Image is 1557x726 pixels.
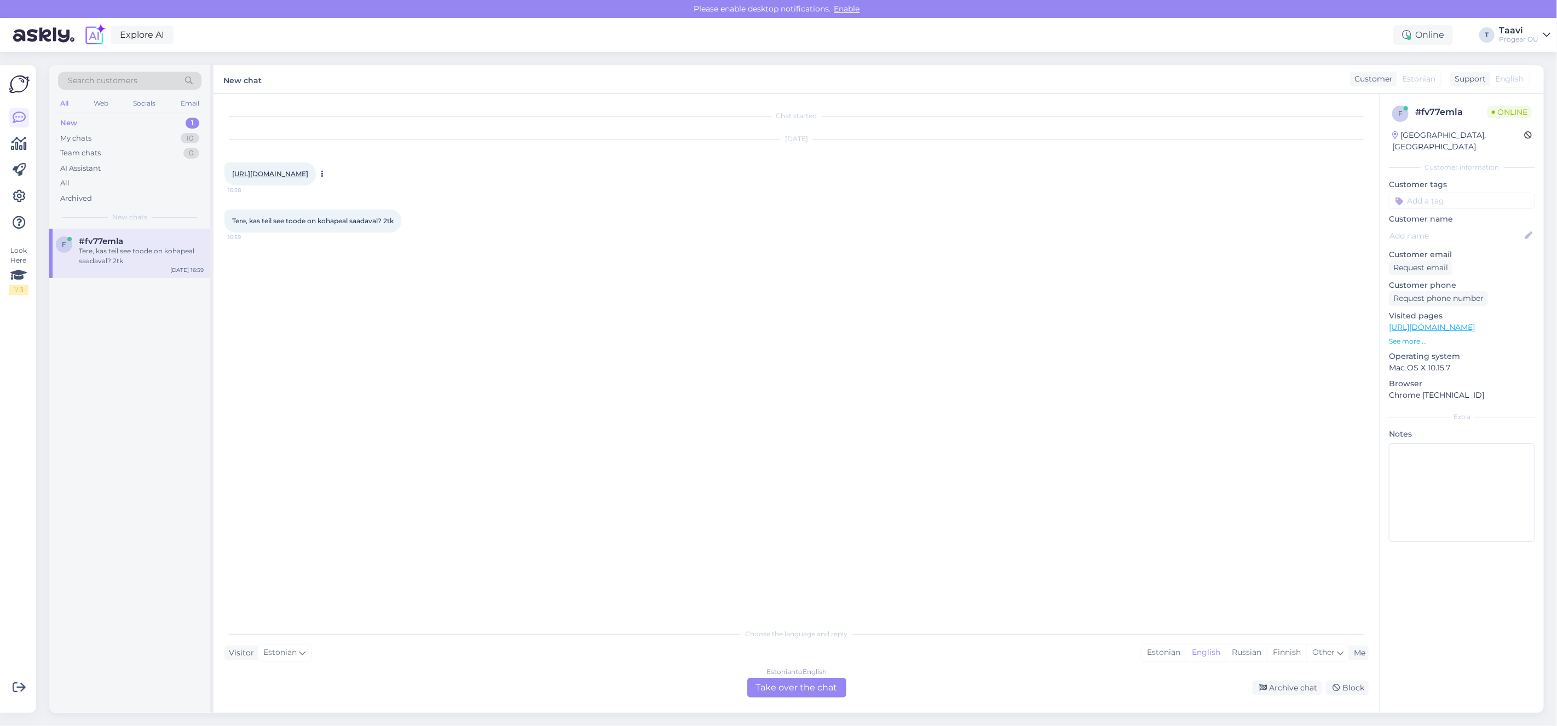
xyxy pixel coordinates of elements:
[178,96,201,111] div: Email
[60,133,91,144] div: My chats
[1392,130,1524,153] div: [GEOGRAPHIC_DATA], [GEOGRAPHIC_DATA]
[228,186,269,194] span: 16:58
[1499,35,1538,44] div: Progear OÜ
[1389,336,1535,346] p: See more ...
[1499,26,1550,44] a: TaaviProgear OÜ
[79,246,204,266] div: Tere, kas teil see toode on kohapeal saadaval? 2tk
[181,133,199,144] div: 10
[1389,193,1535,209] input: Add a tag
[68,75,137,86] span: Search customers
[60,178,70,189] div: All
[747,678,846,698] div: Take over the chat
[1141,644,1186,661] div: Estonian
[1389,351,1535,362] p: Operating system
[831,4,863,14] span: Enable
[170,266,204,274] div: [DATE] 16:59
[228,233,269,241] span: 16:59
[263,647,297,659] span: Estonian
[1389,428,1535,440] p: Notes
[1402,73,1435,85] span: Estonian
[232,217,394,225] span: Tere, kas teil see toode on kohapeal saadaval? 2tk
[1487,106,1532,118] span: Online
[60,118,77,129] div: New
[223,72,262,86] label: New chat
[60,193,92,204] div: Archived
[1499,26,1538,35] div: Taavi
[766,667,827,677] div: Estonian to English
[58,96,71,111] div: All
[9,246,28,295] div: Look Here
[62,240,66,248] span: f
[1389,378,1535,390] p: Browser
[1186,644,1226,661] div: English
[1389,280,1535,291] p: Customer phone
[9,285,28,295] div: 1 / 3
[1389,162,1535,172] div: Customer information
[224,111,1369,121] div: Chat started
[1389,412,1535,422] div: Extra
[1393,25,1453,45] div: Online
[186,118,199,129] div: 1
[224,629,1369,639] div: Choose the language and reply
[1389,322,1475,332] a: [URL][DOMAIN_NAME]
[1415,106,1487,119] div: # fv77emla
[1326,681,1369,695] div: Block
[183,148,199,159] div: 0
[1389,213,1535,225] p: Customer name
[232,170,308,178] a: [URL][DOMAIN_NAME]
[224,647,254,659] div: Visitor
[79,236,123,246] span: #fv77emla
[1267,644,1306,661] div: Finnish
[1479,27,1495,43] div: T
[9,74,30,95] img: Askly Logo
[1450,73,1486,85] div: Support
[1226,644,1267,661] div: Russian
[1389,291,1488,306] div: Request phone number
[1389,310,1535,322] p: Visited pages
[1253,681,1322,695] div: Archive chat
[224,134,1369,144] div: [DATE]
[1389,260,1452,275] div: Request email
[60,163,101,174] div: AI Assistant
[1398,109,1403,118] span: f
[1495,73,1524,85] span: English
[1350,647,1365,659] div: Me
[1350,73,1393,85] div: Customer
[1389,390,1535,401] p: Chrome [TECHNICAL_ID]
[111,26,174,44] a: Explore AI
[60,148,101,159] div: Team chats
[112,212,147,222] span: New chats
[83,24,106,47] img: explore-ai
[91,96,111,111] div: Web
[1389,362,1535,374] p: Mac OS X 10.15.7
[1312,647,1335,657] span: Other
[1389,249,1535,260] p: Customer email
[1389,179,1535,190] p: Customer tags
[131,96,158,111] div: Socials
[1389,230,1523,242] input: Add name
